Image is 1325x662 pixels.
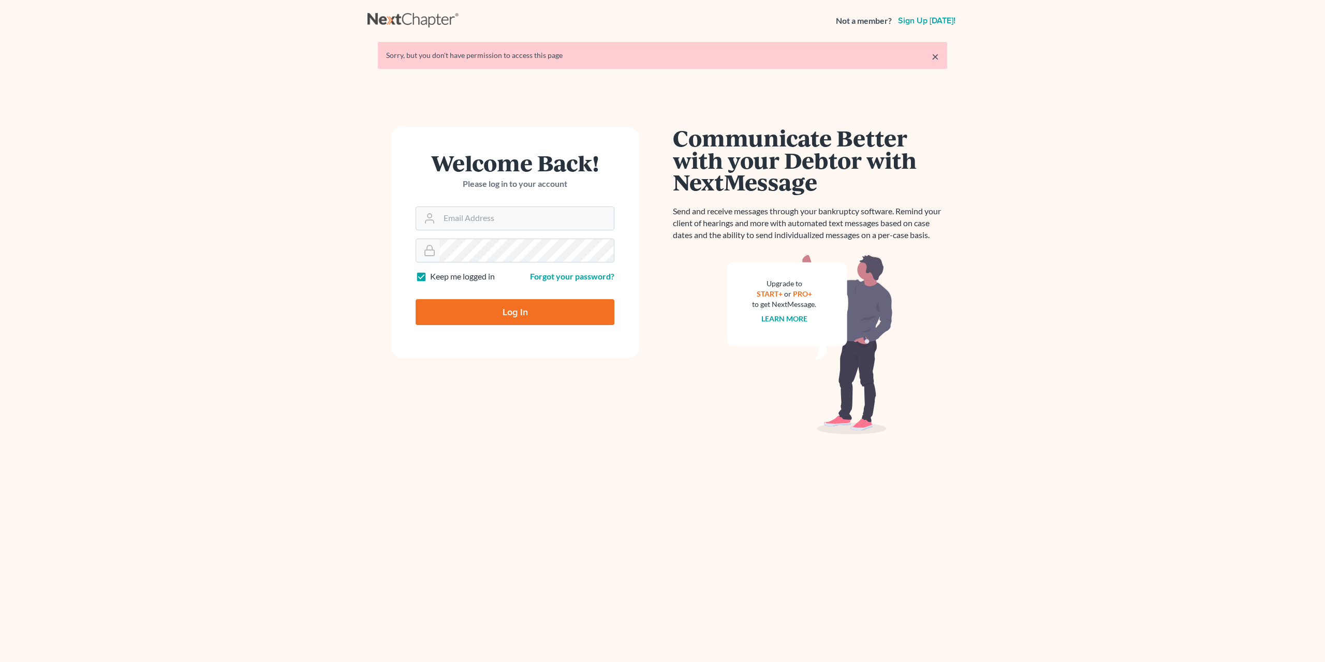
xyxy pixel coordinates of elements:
[761,314,807,323] a: Learn more
[757,289,783,298] a: START+
[793,289,812,298] a: PRO+
[416,152,614,174] h1: Welcome Back!
[752,299,816,310] div: to get NextMessage.
[673,205,947,241] p: Send and receive messages through your bankruptcy software. Remind your client of hearings and mo...
[784,289,791,298] span: or
[673,127,947,193] h1: Communicate Better with your Debtor with NextMessage
[416,178,614,190] p: Please log in to your account
[752,278,816,289] div: Upgrade to
[530,271,614,281] a: Forgot your password?
[386,50,939,61] div: Sorry, but you don't have permission to access this page
[727,254,893,435] img: nextmessage_bg-59042aed3d76b12b5cd301f8e5b87938c9018125f34e5fa2b7a6b67550977c72.svg
[932,50,939,63] a: ×
[439,207,614,230] input: Email Address
[836,15,892,27] strong: Not a member?
[896,17,958,25] a: Sign up [DATE]!
[416,299,614,325] input: Log In
[430,271,495,283] label: Keep me logged in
